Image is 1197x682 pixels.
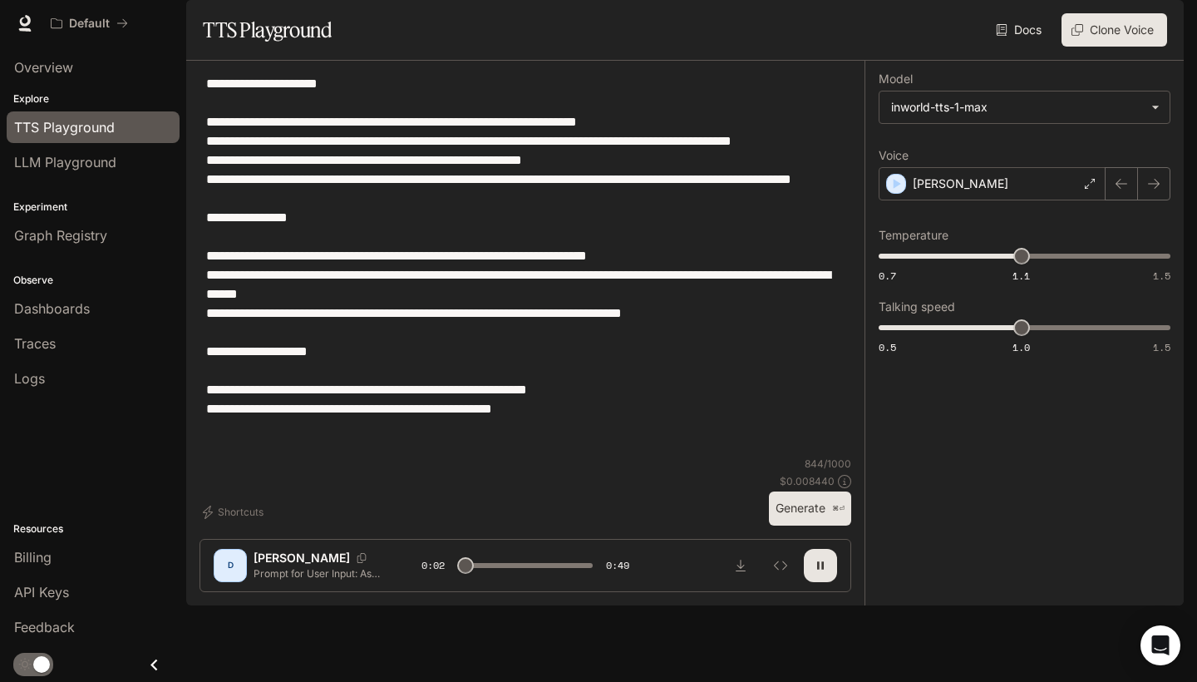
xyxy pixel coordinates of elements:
button: All workspaces [43,7,135,40]
h1: TTS Playground [203,13,332,47]
a: Docs [993,13,1048,47]
div: inworld-tts-1-max [891,99,1143,116]
span: 0:02 [421,557,445,574]
p: [PERSON_NAME] [913,175,1008,192]
span: 1.0 [1012,340,1030,354]
div: inworld-tts-1-max [879,91,1170,123]
p: $ 0.008440 [780,474,835,488]
p: Default [69,17,110,31]
button: Download audio [724,549,757,582]
button: Copy Voice ID [350,553,373,563]
button: Generate⌘⏎ [769,492,851,526]
button: Shortcuts [199,499,270,526]
div: Open Intercom Messenger [1140,625,1180,665]
span: 1.1 [1012,269,1030,283]
span: 0:49 [606,557,629,574]
button: Inspect [764,549,797,582]
span: 0.5 [879,340,896,354]
p: Talking speed [879,301,955,313]
p: [PERSON_NAME] [254,550,350,566]
span: 1.5 [1153,269,1170,283]
p: Temperature [879,230,948,241]
p: Prompt for User Input: Ask the user to enter the initial number of bacteria (must be at least 1).... [254,566,382,581]
p: Voice [879,150,909,161]
p: 844 / 1000 [805,457,851,471]
span: 0.7 [879,269,896,283]
p: ⌘⏎ [832,504,845,514]
button: Clone Voice [1062,13,1167,47]
span: 1.5 [1153,340,1170,354]
p: Model [879,73,913,85]
div: D [217,552,244,579]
